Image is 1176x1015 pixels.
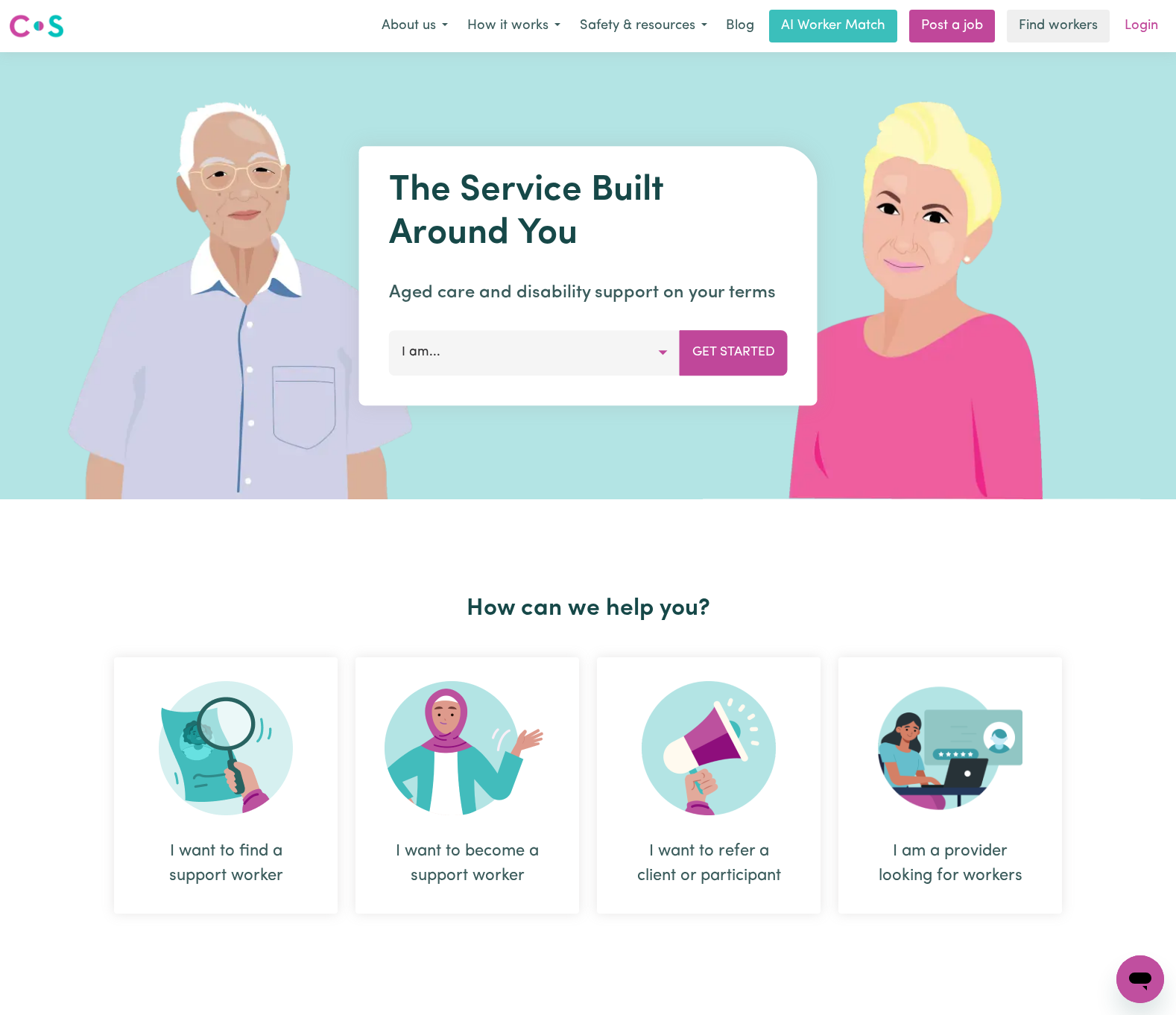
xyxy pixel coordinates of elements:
a: Blog [717,10,763,42]
p: Aged care and disability support on your terms [389,279,788,306]
button: How it works [458,10,570,42]
button: About us [372,10,458,42]
button: I am... [389,330,680,375]
a: Find workers [1007,10,1110,42]
img: Become Worker [385,681,550,815]
img: Refer [642,681,776,815]
iframe: Button to launch messaging window [1116,955,1164,1003]
div: I want to find a support worker [114,657,338,914]
a: AI Worker Match [769,10,897,42]
div: I want to become a support worker [391,839,543,888]
h2: How can we help you? [105,595,1071,623]
div: I want to refer a client or participant [633,839,785,888]
img: Search [159,681,293,815]
button: Safety & resources [570,10,717,42]
img: Careseekers logo [9,13,64,39]
div: I am a provider looking for workers [838,657,1062,914]
div: I want to become a support worker [355,657,579,914]
h1: The Service Built Around You [389,170,788,256]
button: Get Started [680,330,788,375]
div: I want to find a support worker [150,839,302,888]
div: I am a provider looking for workers [874,839,1026,888]
a: Careseekers logo [9,9,64,43]
a: Post a job [909,10,995,42]
img: Provider [878,681,1022,815]
a: Login [1116,10,1167,42]
div: I want to refer a client or participant [597,657,821,914]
